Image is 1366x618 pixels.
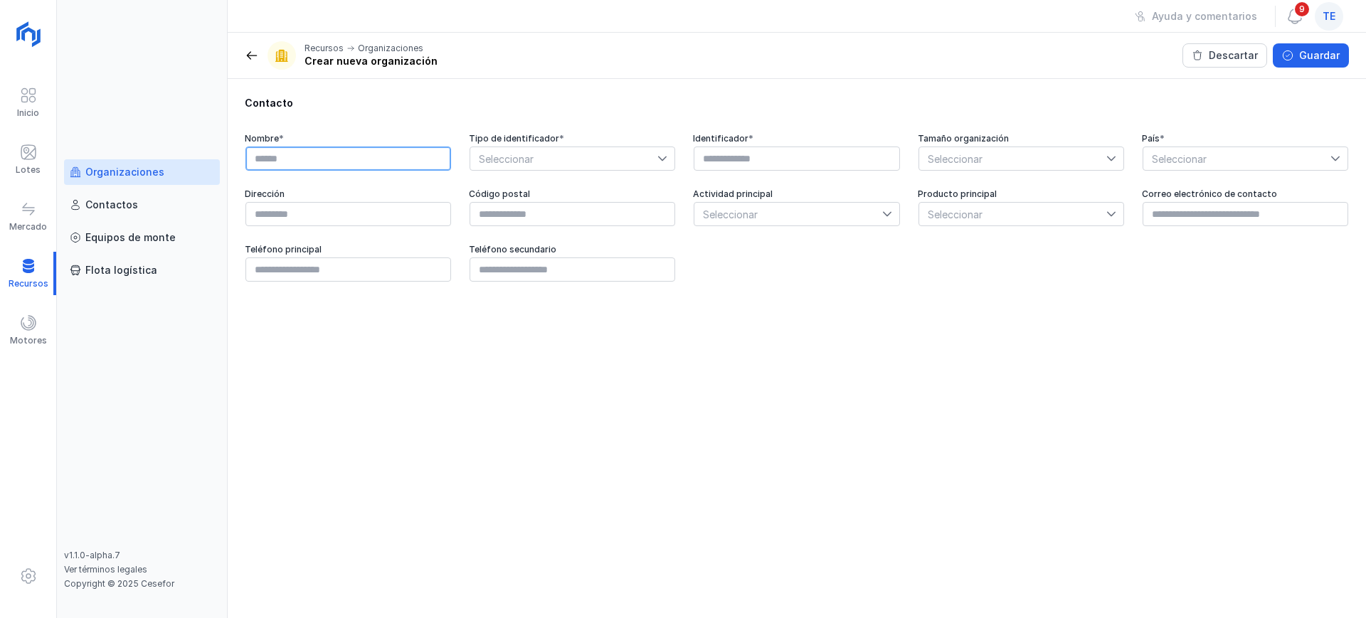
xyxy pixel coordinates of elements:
[1142,133,1349,144] div: País
[1182,43,1267,68] button: Descartar
[85,263,157,277] div: Flota logística
[1142,188,1349,200] div: Correo electrónico de contacto
[1323,9,1335,23] span: te
[693,188,900,200] div: Actividad principal
[305,54,438,68] div: Crear nueva organización
[469,188,676,200] div: Código postal
[64,159,220,185] a: Organizaciones
[469,244,676,255] div: Teléfono secundario
[64,564,147,575] a: Ver términos legales
[16,164,41,176] div: Lotes
[64,192,220,218] a: Contactos
[85,198,138,212] div: Contactos
[245,96,1349,110] div: Contacto
[64,550,220,561] div: v1.1.0-alpha.7
[1209,48,1258,63] div: Descartar
[1126,4,1266,28] button: Ayuda y comentarios
[1299,48,1340,63] div: Guardar
[85,230,176,245] div: Equipos de monte
[358,43,423,54] div: Organizaciones
[245,244,452,255] div: Teléfono principal
[305,43,344,54] div: Recursos
[17,107,39,119] div: Inicio
[1293,1,1311,18] span: 9
[919,147,1106,170] span: Seleccionar
[85,165,164,179] div: Organizaciones
[245,133,452,144] div: Nombre
[469,133,676,144] div: Tipo de identificador
[1143,147,1330,170] span: Seleccionar
[245,188,452,200] div: Dirección
[64,578,220,590] div: Copyright © 2025 Cesefor
[918,133,1125,144] div: Tamaño organización
[64,257,220,283] a: Flota logística
[1152,9,1257,23] div: Ayuda y comentarios
[1273,43,1349,68] button: Guardar
[919,203,1106,225] span: Seleccionar
[694,203,881,225] span: Seleccionar
[918,188,1125,200] div: Producto principal
[10,335,47,346] div: Motores
[693,133,900,144] div: Identificador
[11,16,46,52] img: logoRight.svg
[64,225,220,250] a: Equipos de monte
[9,221,47,233] div: Mercado
[470,147,657,170] span: Seleccionar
